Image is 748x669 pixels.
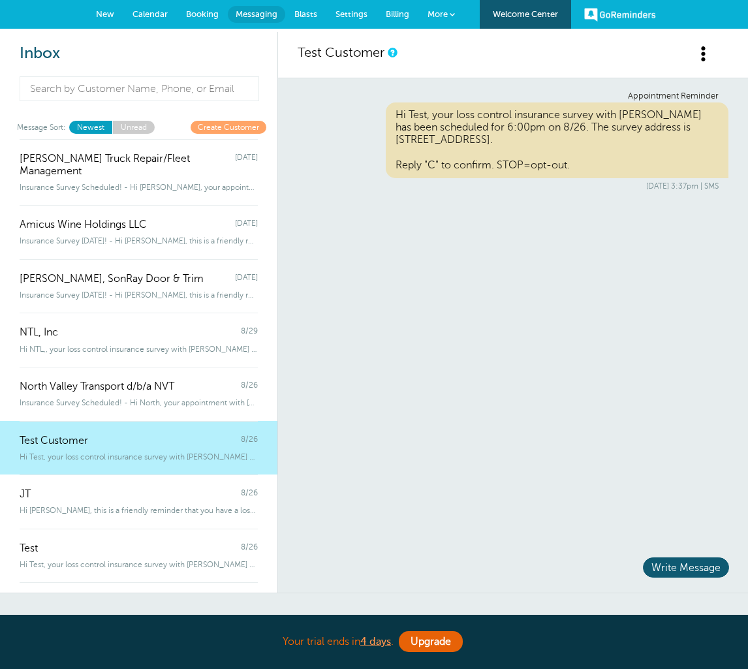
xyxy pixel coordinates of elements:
[80,628,668,656] div: Your trial ends in .
[386,9,409,19] span: Billing
[191,121,266,133] a: Create Customer
[294,9,317,19] span: Blasts
[241,326,258,339] span: 8/29
[335,9,367,19] span: Settings
[235,273,258,285] span: [DATE]
[307,181,719,191] div: [DATE] 3:37pm | SMS
[20,219,147,231] span: Amicus Wine Holdings LLC
[643,550,732,585] a: Write Message
[235,219,258,231] span: [DATE]
[228,6,285,23] a: Messaging
[236,9,277,19] span: Messaging
[20,435,88,447] span: Test Customer
[20,76,259,101] input: Search by Customer Name, Phone, or Email
[20,273,204,285] span: [PERSON_NAME], SonRay Door & Trim
[428,9,448,19] span: More
[360,636,391,647] a: 4 days
[20,452,258,461] span: Hi Test, your loss control insurance survey with [PERSON_NAME] has been sche
[20,183,258,192] span: Insurance Survey Scheduled! - Hi [PERSON_NAME], your appointment with [PERSON_NAME] - Insurance L...
[399,631,463,652] a: Upgrade
[20,326,58,339] span: NTL, Inc
[112,121,155,133] a: Unread
[241,381,258,393] span: 8/26
[20,381,174,393] span: North Valley Transport d/b/a NVT
[20,560,258,569] span: Hi Test, your loss control insurance survey with [PERSON_NAME] has been sche
[132,9,168,19] span: Calendar
[20,44,258,63] h2: Inbox
[386,102,728,178] div: Hi Test, your loss control insurance survey with [PERSON_NAME] has been scheduled for 6:00pm on 8...
[20,542,38,555] span: Test
[96,9,114,19] span: New
[307,91,719,101] div: Appointment Reminder
[20,398,258,407] span: Insurance Survey Scheduled! - Hi North, your appointment with [PERSON_NAME] - Insurance Loss Cont...
[295,614,362,627] strong: free month
[388,48,396,57] a: This is a history of all communications between GoReminders and your customer.
[241,435,258,447] span: 8/26
[298,45,384,60] a: Test Customer
[20,506,258,515] span: Hi [PERSON_NAME], this is a friendly reminder that you have a loss control insurance s
[20,290,258,300] span: Insurance Survey [DATE]! - Hi [PERSON_NAME], this is a friendly reminder that you have a loss con...
[17,121,66,133] span: Message Sort:
[241,488,258,501] span: 8/26
[20,488,31,501] span: JT
[235,153,258,178] span: [DATE]
[241,542,258,555] span: 8/26
[69,121,112,133] a: Newest
[368,614,492,627] a: Refer someone to us!
[20,345,258,354] span: Hi NTL,, your loss control insurance survey with [PERSON_NAME] has been sche
[20,236,258,245] span: Insurance Survey [DATE]! - Hi [PERSON_NAME], this is a friendly reminder that you have a loss con...
[20,153,235,178] span: [PERSON_NAME] Truck Repair/Fleet Management
[186,9,219,19] span: Booking
[643,557,729,578] span: Write Message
